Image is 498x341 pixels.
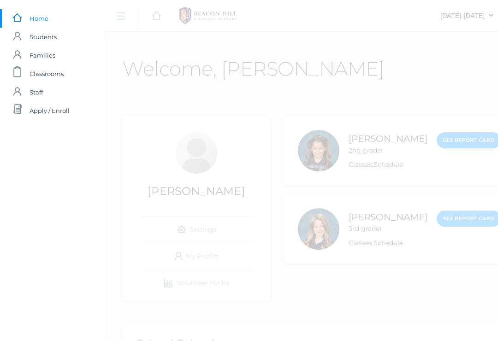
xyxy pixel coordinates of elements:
[30,28,57,46] span: Students
[30,101,70,120] span: Apply / Enroll
[30,46,55,65] span: Families
[30,9,48,28] span: Home
[30,65,64,83] span: Classrooms
[30,83,43,101] span: Staff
